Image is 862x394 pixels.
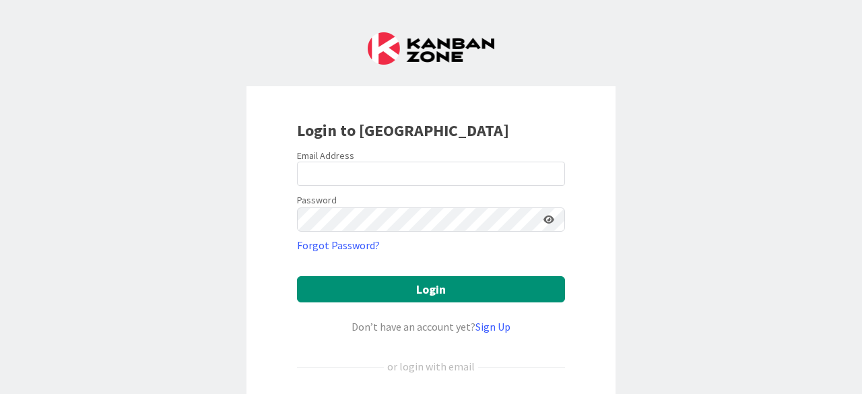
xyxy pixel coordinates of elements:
a: Sign Up [475,320,510,333]
b: Login to [GEOGRAPHIC_DATA] [297,120,509,141]
label: Password [297,193,337,207]
button: Login [297,276,565,302]
img: Kanban Zone [368,32,494,65]
label: Email Address [297,150,354,162]
a: Forgot Password? [297,237,380,253]
div: Don’t have an account yet? [297,319,565,335]
div: or login with email [384,358,478,374]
